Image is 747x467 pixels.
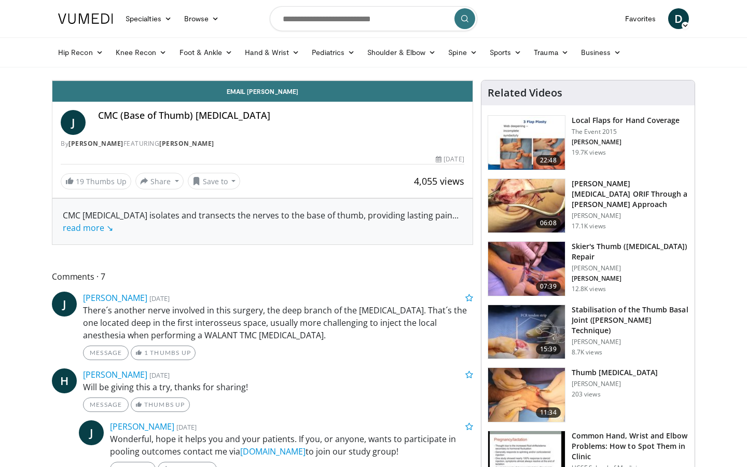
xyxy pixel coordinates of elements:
a: [PERSON_NAME] [68,139,123,148]
a: Business [575,42,628,63]
p: 17.1K views [572,222,606,230]
p: There´s another nerve involved in this surgery, the deep branch of the [MEDICAL_DATA]. That´s the... [83,304,473,341]
a: Message [83,397,129,412]
span: 11:34 [536,407,561,418]
a: 07:39 Skier's Thumb ([MEDICAL_DATA]) Repair [PERSON_NAME] [PERSON_NAME] 12.8K views [488,241,688,296]
a: Sports [483,42,528,63]
span: 07:39 [536,281,561,292]
a: [DOMAIN_NAME] [240,446,306,457]
a: Trauma [528,42,575,63]
img: 86f7a411-b29c-4241-a97c-6b2d26060ca0.150x105_q85_crop-smart_upscale.jpg [488,368,565,422]
a: Hand & Wrist [239,42,306,63]
img: VuMedi Logo [58,13,113,24]
a: Browse [178,8,226,29]
p: [PERSON_NAME] [572,380,658,388]
a: J [52,292,77,317]
a: D [668,8,689,29]
a: Specialties [119,8,178,29]
h3: Local Flaps for Hand Coverage [572,115,680,126]
button: Share [135,173,184,189]
a: Email [PERSON_NAME] [52,81,473,102]
div: CMC [MEDICAL_DATA] isolates and transects the nerves to the base of thumb, providing lasting pain [63,209,462,234]
a: J [79,420,104,445]
h3: [PERSON_NAME][MEDICAL_DATA] ORIF Through a [PERSON_NAME] Approach [572,178,688,210]
h3: Thumb [MEDICAL_DATA] [572,367,658,378]
a: Knee Recon [109,42,173,63]
span: 4,055 views [414,175,464,187]
p: The Event 2015 [572,128,680,136]
a: [PERSON_NAME] [83,369,147,380]
span: 06:08 [536,218,561,228]
a: Shoulder & Elbow [361,42,442,63]
a: H [52,368,77,393]
a: 15:39 Stabilisation of the Thumb Basal Joint ([PERSON_NAME] Technique) [PERSON_NAME] 8.7K views [488,305,688,360]
small: [DATE] [149,294,170,303]
span: 22:48 [536,155,561,166]
p: Will be giving this a try, thanks for sharing! [83,381,473,393]
a: Pediatrics [306,42,361,63]
div: By FEATURING [61,139,464,148]
p: [PERSON_NAME] [572,274,688,283]
p: [PERSON_NAME] [572,212,688,220]
img: b6f583b7-1888-44fa-9956-ce612c416478.150x105_q85_crop-smart_upscale.jpg [488,116,565,170]
span: Comments 7 [52,270,473,283]
a: [PERSON_NAME] [110,421,174,432]
a: J [61,110,86,135]
p: 19.7K views [572,148,606,157]
a: Foot & Ankle [173,42,239,63]
a: Spine [442,42,483,63]
span: 15:39 [536,344,561,354]
a: Hip Recon [52,42,109,63]
a: Thumbs Up [131,397,189,412]
img: cf79e27c-792e-4c6a-b4db-18d0e20cfc31.150x105_q85_crop-smart_upscale.jpg [488,242,565,296]
a: [PERSON_NAME] [83,292,147,304]
div: [DATE] [436,155,464,164]
a: Favorites [619,8,662,29]
p: [PERSON_NAME] [572,338,688,346]
small: [DATE] [149,370,170,380]
img: abbb8fbb-6d8f-4f51-8ac9-71c5f2cab4bf.150x105_q85_crop-smart_upscale.jpg [488,305,565,359]
span: 19 [76,176,84,186]
p: [PERSON_NAME] [572,264,688,272]
a: Message [83,346,129,360]
h3: Common Hand, Wrist and Elbow Problems: How to Spot Them in Clinic [572,431,688,462]
a: 1 Thumbs Up [131,346,196,360]
video-js: Video Player [52,80,473,81]
h4: Related Videos [488,87,562,99]
p: [PERSON_NAME] [572,138,680,146]
p: 8.7K views [572,348,602,356]
h4: CMC (Base of Thumb) [MEDICAL_DATA] [98,110,464,121]
span: 1 [144,349,148,356]
a: 06:08 [PERSON_NAME][MEDICAL_DATA] ORIF Through a [PERSON_NAME] Approach [PERSON_NAME] 17.1K views [488,178,688,233]
h3: Skier's Thumb ([MEDICAL_DATA]) Repair [572,241,688,262]
a: [PERSON_NAME] [159,139,214,148]
small: [DATE] [176,422,197,432]
a: 19 Thumbs Up [61,173,131,189]
input: Search topics, interventions [270,6,477,31]
p: 203 views [572,390,601,399]
p: 12.8K views [572,285,606,293]
h3: Stabilisation of the Thumb Basal Joint ([PERSON_NAME] Technique) [572,305,688,336]
p: Wonderful, hope it helps you and your patients. If you, or anyone, wants to participate in poolin... [110,433,473,458]
button: Save to [188,173,241,189]
a: 11:34 Thumb [MEDICAL_DATA] [PERSON_NAME] 203 views [488,367,688,422]
img: af335e9d-3f89-4d46-97d1-d9f0cfa56dd9.150x105_q85_crop-smart_upscale.jpg [488,179,565,233]
a: 22:48 Local Flaps for Hand Coverage The Event 2015 [PERSON_NAME] 19.7K views [488,115,688,170]
a: read more ↘ [63,222,113,233]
